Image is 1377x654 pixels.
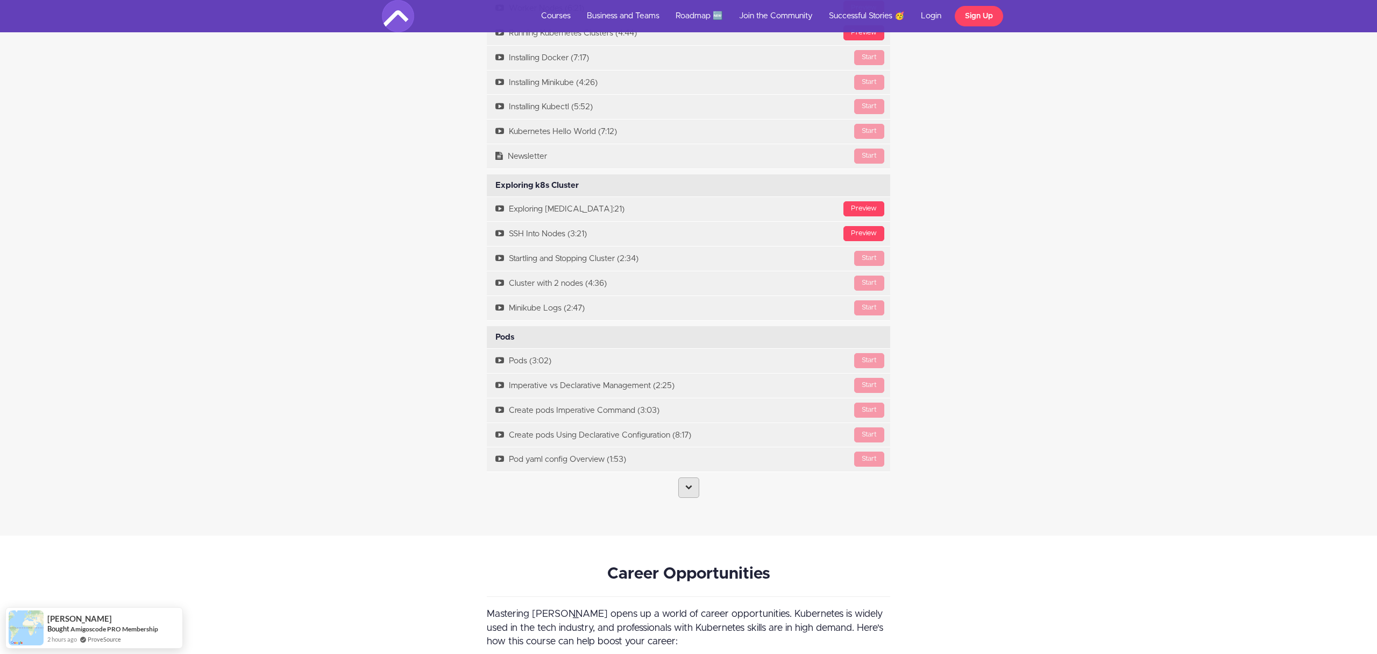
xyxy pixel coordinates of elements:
[487,398,890,423] a: StartCreate pods Imperative Command (3:03)
[487,144,890,168] a: StartNewsletter
[487,423,890,447] a: StartCreate pods Using Declarative Configuration (8:17)
[955,6,1003,26] a: Sign Up
[487,609,883,646] span: Mastering [PERSON_NAME] opens up a world of career opportunities. Kubernetes is widely used in th...
[487,174,890,197] div: Exploring k8s Cluster
[487,21,890,45] a: PreviewRunning Kubernetes Clusters (4:44)
[854,353,884,368] div: Start
[9,610,44,645] img: provesource social proof notification image
[88,635,121,644] a: ProveSource
[854,276,884,291] div: Start
[47,635,77,644] span: 2 hours ago
[487,119,890,144] a: StartKubernetes Hello World (7:12)
[47,614,112,623] span: [PERSON_NAME]
[487,197,890,221] a: PreviewExploring [MEDICAL_DATA]:21)
[854,452,884,467] div: Start
[487,447,890,472] a: StartPod yaml config Overview (1:53)
[487,247,890,271] a: StartStartling and Stopping Cluster (2:34)
[487,349,890,373] a: StartPods (3:02)
[854,50,884,65] div: Start
[843,226,884,241] div: Preview
[487,222,890,246] a: PreviewSSH Into Nodes (3:21)
[854,99,884,114] div: Start
[854,251,884,266] div: Start
[854,403,884,418] div: Start
[487,296,890,320] a: StartMinikube Logs (2:47)
[843,25,884,40] div: Preview
[854,427,884,442] div: Start
[854,149,884,164] div: Start
[607,566,770,582] span: Career Opportunities
[487,271,890,296] a: StartCluster with 2 nodes (4:36)
[487,374,890,398] a: StartImperative vs Declarative Management (2:25)
[70,625,158,633] a: Amigoscode PRO Membership
[487,46,890,70] a: StartInstalling Docker (7:17)
[47,624,69,633] span: Bought
[487,326,890,349] div: Pods
[487,95,890,119] a: StartInstalling Kubectl (5:52)
[854,300,884,315] div: Start
[854,75,884,90] div: Start
[854,378,884,393] div: Start
[854,124,884,139] div: Start
[843,201,884,216] div: Preview
[487,71,890,95] a: StartInstalling Minikube (4:26)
